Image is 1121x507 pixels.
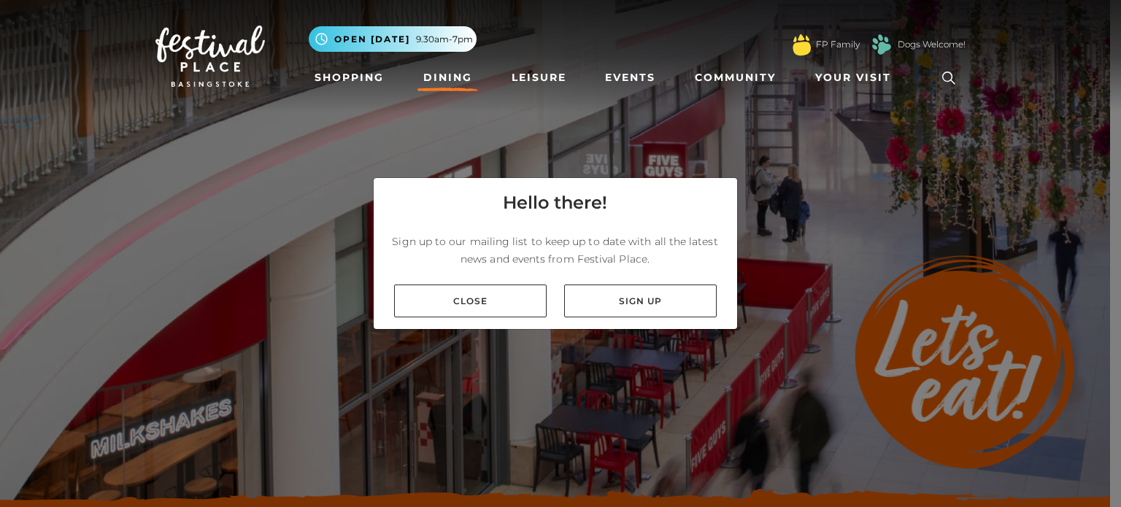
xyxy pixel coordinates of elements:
[385,233,725,268] p: Sign up to our mailing list to keep up to date with all the latest news and events from Festival ...
[416,33,473,46] span: 9.30am-7pm
[155,26,265,87] img: Festival Place Logo
[815,70,891,85] span: Your Visit
[816,38,860,51] a: FP Family
[334,33,410,46] span: Open [DATE]
[309,64,390,91] a: Shopping
[599,64,661,91] a: Events
[394,285,547,317] a: Close
[898,38,966,51] a: Dogs Welcome!
[564,285,717,317] a: Sign up
[689,64,782,91] a: Community
[309,26,477,52] button: Open [DATE] 9.30am-7pm
[503,190,607,216] h4: Hello there!
[809,64,904,91] a: Your Visit
[506,64,572,91] a: Leisure
[417,64,478,91] a: Dining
